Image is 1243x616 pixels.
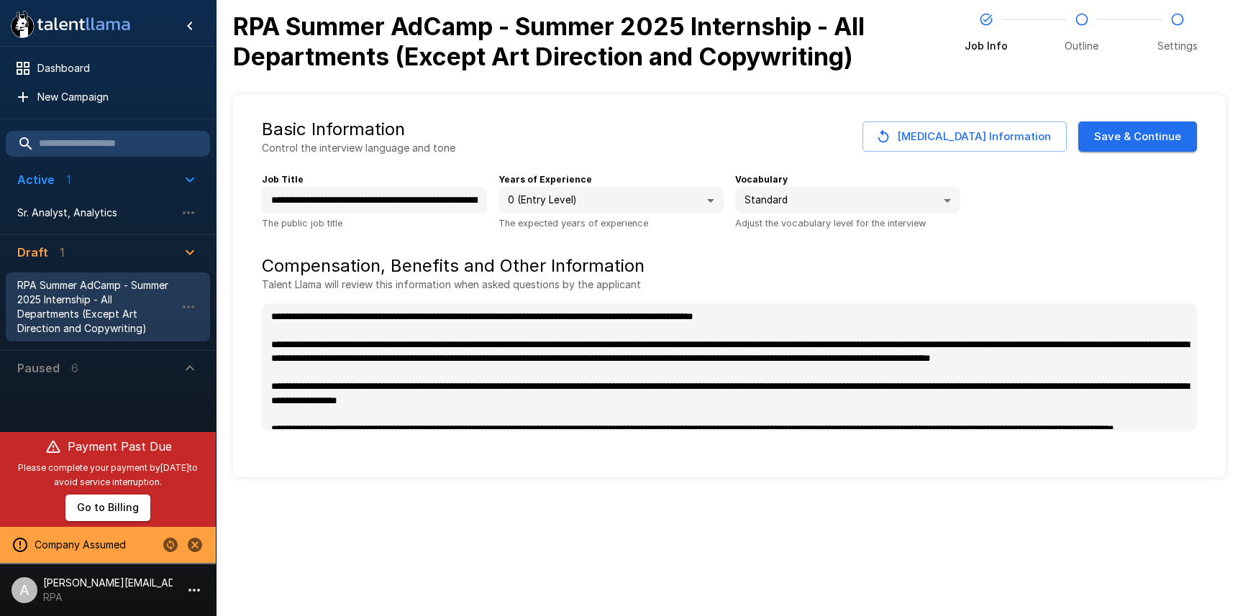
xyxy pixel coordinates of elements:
span: Job Info [965,39,1008,53]
h5: Compensation, Benefits and Other Information [262,254,1197,277]
div: Standard [735,187,960,214]
p: The expected years of experience [498,216,724,231]
p: Adjust the vocabulary level for the interview [735,216,960,231]
h5: Basic Information [262,118,405,141]
div: 0 (Entry Level) [498,187,724,214]
span: Settings [1157,39,1198,53]
p: The public job title [262,216,487,231]
b: Years of Experience [498,174,592,185]
b: RPA Summer AdCamp - Summer 2025 Internship - All Departments (Except Art Direction and Copywriting) [233,12,865,71]
p: Talent Llama will review this information when asked questions by the applicant [262,277,1197,292]
button: [MEDICAL_DATA] Information [862,121,1067,152]
p: Control the interview language and tone [262,141,455,155]
span: Outline [1065,39,1098,53]
b: Vocabulary [735,174,788,185]
button: Save & Continue [1078,121,1197,152]
b: Job Title [262,174,304,185]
